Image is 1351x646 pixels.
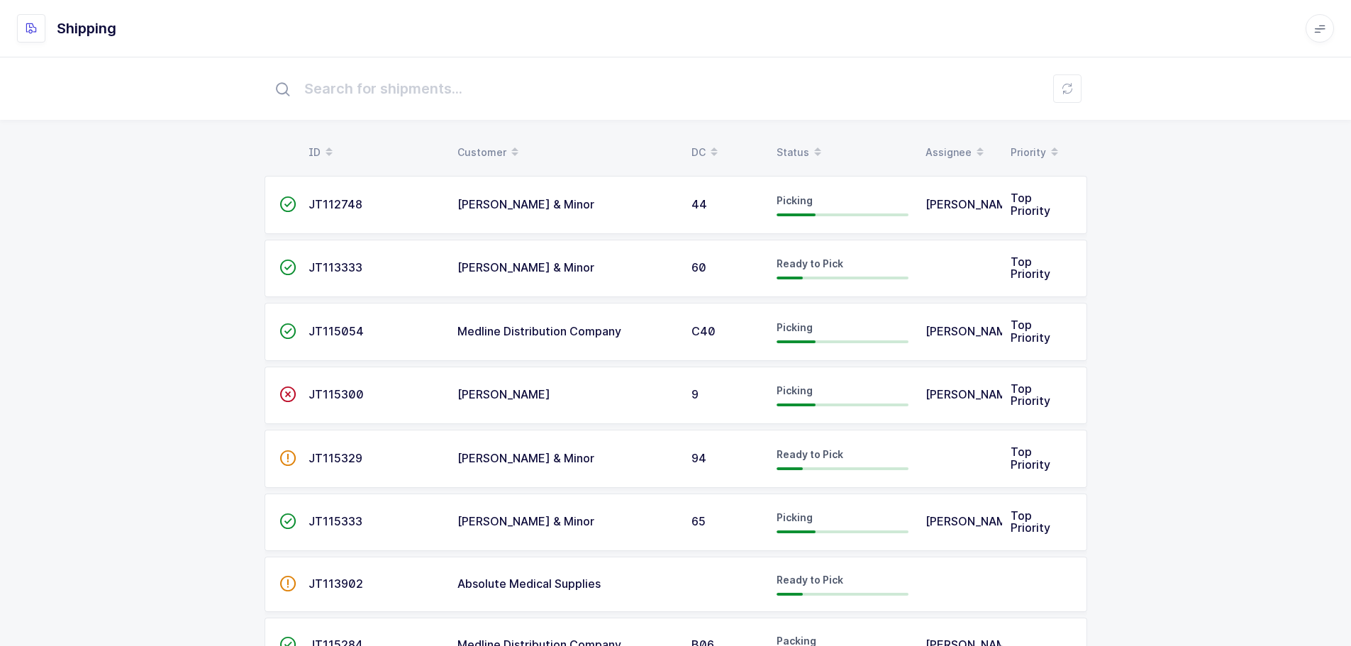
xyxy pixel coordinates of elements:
span: 94 [691,451,706,465]
span: JT113902 [308,577,363,591]
input: Search for shipments... [265,66,1087,111]
span: Top Priority [1011,318,1050,345]
span: [PERSON_NAME] [925,324,1018,338]
span:  [279,577,296,591]
span: Ready to Pick [777,448,843,460]
span: 65 [691,514,706,528]
span: 44 [691,197,707,211]
div: Status [777,140,908,165]
span: JT113333 [308,260,362,274]
span: JT115054 [308,324,364,338]
span: Top Priority [1011,382,1050,408]
span: [PERSON_NAME] [457,387,550,401]
div: Priority [1011,140,1079,165]
span: [PERSON_NAME] & Minor [457,514,594,528]
span: 9 [691,387,699,401]
div: ID [308,140,440,165]
span: [PERSON_NAME] & Minor [457,197,594,211]
span: C40 [691,324,716,338]
span: Top Priority [1011,445,1050,472]
span: JT115333 [308,514,362,528]
span:  [279,514,296,528]
span: Picking [777,511,813,523]
span:  [279,197,296,211]
span:  [279,324,296,338]
span: Medline Distribution Company [457,324,621,338]
div: Assignee [925,140,994,165]
span: 60 [691,260,706,274]
span: JT115300 [308,387,364,401]
span: Picking [777,321,813,333]
span: Picking [777,194,813,206]
span: [PERSON_NAME] [925,514,1018,528]
span: Ready to Pick [777,574,843,586]
div: DC [691,140,760,165]
span:  [279,387,296,401]
span: [PERSON_NAME] & Minor [457,260,594,274]
span: [PERSON_NAME] & Minor [457,451,594,465]
span: Top Priority [1011,508,1050,535]
span:  [279,260,296,274]
span:  [279,451,296,465]
div: Customer [457,140,674,165]
span: [PERSON_NAME] [925,197,1018,211]
span: Ready to Pick [777,257,843,269]
span: JT115329 [308,451,362,465]
span: Picking [777,384,813,396]
h1: Shipping [57,17,116,40]
span: JT112748 [308,197,362,211]
span: Absolute Medical Supplies [457,577,601,591]
span: [PERSON_NAME] [925,387,1018,401]
span: Top Priority [1011,191,1050,218]
span: Top Priority [1011,255,1050,282]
